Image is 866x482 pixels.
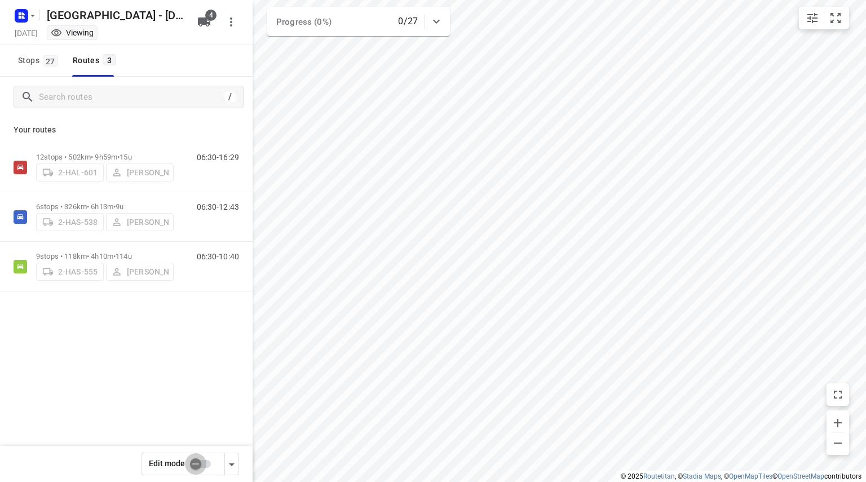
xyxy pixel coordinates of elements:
p: 06:30-16:29 [197,153,239,162]
p: 06:30-10:40 [197,252,239,261]
span: Stops [18,54,61,68]
div: Progress (0%)0/27 [267,7,450,36]
a: Stadia Maps [683,472,721,480]
p: Your routes [14,124,239,136]
span: 4 [205,10,216,21]
span: 3 [103,54,116,65]
input: Search routes [39,89,224,106]
span: • [113,202,116,211]
button: Fit zoom [824,7,847,29]
p: 9 stops • 118km • 4h10m [36,252,174,260]
div: You are currently in view mode. To make any changes, go to edit project. [51,27,94,38]
span: Progress (0%) [276,17,332,27]
li: © 2025 , © , © © contributors [621,472,861,480]
span: 114u [116,252,132,260]
p: 6 stops • 326km • 6h13m [36,202,174,211]
div: / [224,91,236,103]
p: 12 stops • 502km • 9h59m [36,153,174,161]
button: More [220,11,242,33]
span: Edit mode [149,459,185,468]
p: 0/27 [398,15,418,28]
div: Driver app settings [225,457,238,471]
a: OpenStreetMap [777,472,824,480]
span: • [117,153,120,161]
a: OpenMapTiles [729,472,772,480]
a: Routetitan [643,472,675,480]
div: small contained button group [799,7,849,29]
p: 06:30-12:43 [197,202,239,211]
div: Routes [73,54,120,68]
span: • [113,252,116,260]
span: 15u [120,153,131,161]
button: 4 [193,11,215,33]
span: 9u [116,202,123,211]
span: 27 [43,55,58,67]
